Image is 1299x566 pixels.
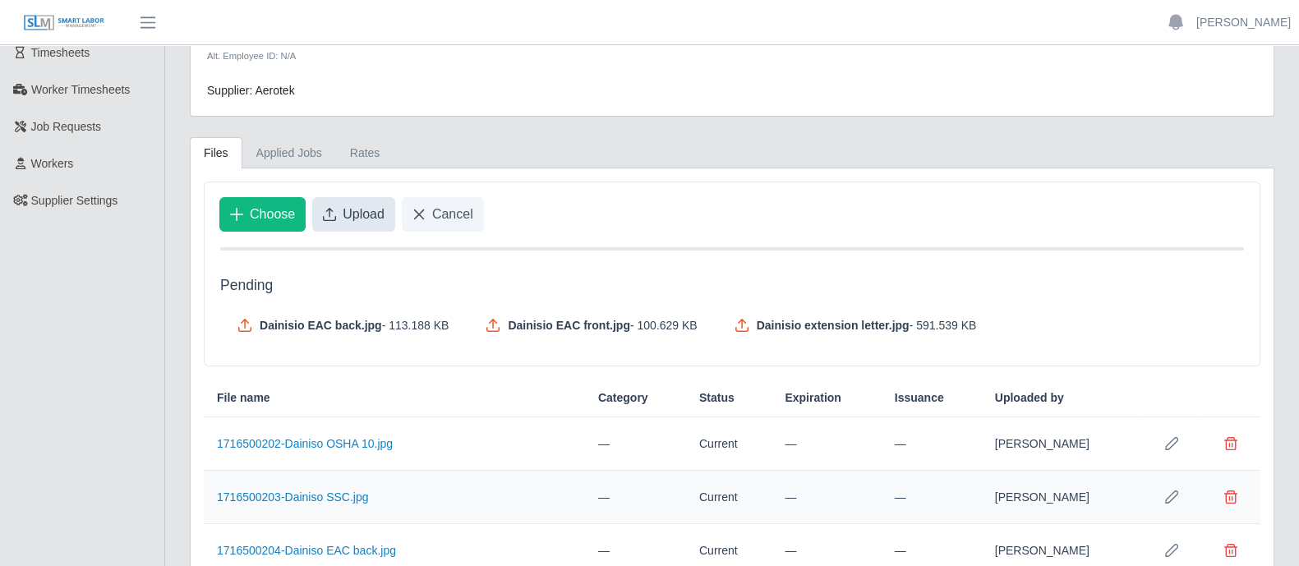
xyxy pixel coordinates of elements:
span: Workers [31,157,74,170]
span: Dainisio EAC back.jpg [260,317,382,334]
h5: Pending [220,277,1244,294]
a: Applied Jobs [242,137,336,169]
img: SLM Logo [23,14,105,32]
a: Rates [336,137,394,169]
span: Upload [343,205,385,224]
span: Dainisio EAC front.jpg [508,317,630,334]
span: File name [217,389,270,407]
td: — [585,417,686,471]
span: Worker Timesheets [31,83,130,96]
button: Upload [312,197,395,232]
span: Status [699,389,735,407]
td: — [882,471,982,524]
button: Row Edit [1155,427,1188,460]
td: — [772,471,881,524]
span: Supplier Settings [31,194,118,207]
td: [PERSON_NAME] [982,417,1142,471]
span: - 113.188 KB [382,317,449,334]
span: Choose [250,205,295,224]
span: Timesheets [31,46,90,59]
td: — [882,417,982,471]
a: 1716500203-Dainiso SSC.jpg [217,490,368,504]
span: Category [598,389,648,407]
div: Alt. Employee ID: N/A [207,49,809,63]
span: Job Requests [31,120,102,133]
button: Cancel [402,197,484,232]
a: 1716500202-Dainiso OSHA 10.jpg [217,437,393,450]
span: Supplier: Aerotek [207,84,295,97]
span: - 591.539 KB [910,317,977,334]
a: 1716500204-Dainiso EAC back.jpg [217,544,396,557]
span: Issuance [895,389,944,407]
span: - 100.629 KB [630,317,698,334]
td: Current [686,471,772,524]
span: Dainisio extension letter.jpg [757,317,910,334]
td: — [585,471,686,524]
td: — [772,417,881,471]
td: [PERSON_NAME] [982,471,1142,524]
span: Expiration [785,389,841,407]
a: Files [190,137,242,169]
button: Choose [219,197,306,232]
button: Delete file [1214,481,1247,513]
span: Uploaded by [995,389,1064,407]
td: Current [686,417,772,471]
button: Delete file [1214,427,1247,460]
span: Cancel [432,205,473,224]
button: Row Edit [1155,481,1188,513]
a: [PERSON_NAME] [1196,14,1291,31]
